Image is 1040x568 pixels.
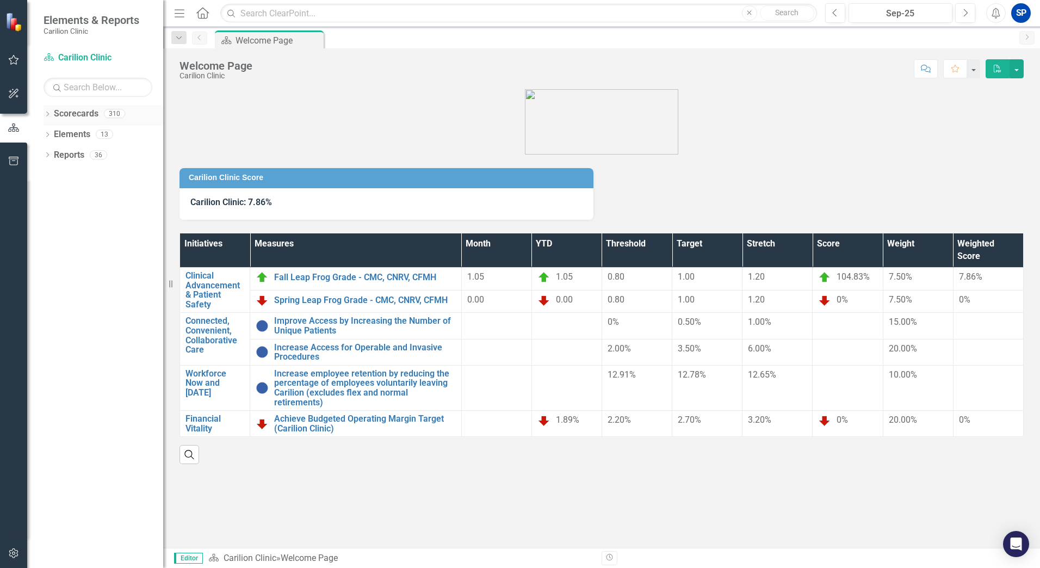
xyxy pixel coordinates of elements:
span: Elements & Reports [44,14,139,27]
div: 36 [90,150,107,159]
img: On Target [256,271,269,284]
td: Double-Click to Edit Right Click for Context Menu [250,339,462,365]
span: 2.00% [608,343,631,354]
span: 0.50% [678,317,701,327]
span: 15.00% [889,317,917,327]
button: Sep-25 [849,3,952,23]
span: 20.00% [889,343,917,354]
span: 7.50% [889,271,912,282]
img: Below Plan [818,414,831,427]
button: SP [1011,3,1031,23]
span: 7.50% [889,294,912,305]
td: Double-Click to Edit Right Click for Context Menu [180,411,250,437]
span: Editor [174,553,203,564]
span: 1.20 [748,294,765,305]
span: 12.65% [748,369,776,380]
span: 0.80 [608,294,624,305]
img: On Target [537,271,550,284]
a: Spring Leap Frog Grade - CMC, CNRV, CFMH [274,295,456,305]
span: 1.00 [678,271,695,282]
input: Search Below... [44,78,152,97]
td: Double-Click to Edit Right Click for Context Menu [180,268,250,313]
div: Welcome Page [236,34,321,47]
div: 13 [96,130,113,139]
a: Elements [54,128,90,141]
a: Carilion Clinic [44,52,152,64]
button: Search [760,5,814,21]
span: 7.86% [959,271,982,282]
img: Below Plan [537,414,550,427]
a: Reports [54,149,84,162]
img: No Information [256,381,269,394]
div: 310 [104,109,125,119]
span: 0% [837,294,848,305]
td: Double-Click to Edit Right Click for Context Menu [250,313,462,339]
span: 12.78% [678,369,706,380]
a: Scorecards [54,108,98,120]
img: On Target [818,271,831,284]
span: 2.20% [608,415,631,425]
img: Below Plan [256,417,269,430]
div: Open Intercom Messenger [1003,531,1029,557]
td: Double-Click to Edit Right Click for Context Menu [250,411,462,437]
span: 1.05 [467,271,484,282]
a: Improve Access by Increasing the Number of Unique Patients [274,316,456,335]
span: 12.91% [608,369,636,380]
span: 0.00 [556,294,573,305]
span: 0.00 [467,294,484,305]
td: Double-Click to Edit Right Click for Context Menu [250,365,462,410]
span: 0% [608,317,619,327]
td: Double-Click to Edit Right Click for Context Menu [180,313,250,365]
a: Achieve Budgeted Operating Margin Target (Carilion Clinic) [274,414,456,433]
span: 1.20 [748,271,765,282]
div: » [208,552,593,565]
span: 0% [959,415,970,425]
div: Welcome Page [179,60,252,72]
span: Search [775,8,798,17]
a: Increase Access for Operable and Invasive Procedures [274,343,456,362]
span: Carilion Clinic: 7.86% [190,197,272,207]
td: Double-Click to Edit Right Click for Context Menu [250,268,462,291]
a: Increase employee retention by reducing the percentage of employees voluntarily leaving Carilion ... [274,369,456,407]
span: 0.80 [608,271,624,282]
a: Connected, Convenient, Collaborative Care [185,316,244,354]
img: carilion%20clinic%20logo%202.0.png [525,89,678,155]
span: 1.00 [678,294,695,305]
a: Financial Vitality [185,414,244,433]
a: Clinical Advancement & Patient Safety [185,271,244,309]
img: No Information [256,319,269,332]
span: 1.89% [556,415,579,425]
div: Carilion Clinic [179,72,252,80]
td: Double-Click to Edit Right Click for Context Menu [180,365,250,410]
span: 3.20% [748,415,771,425]
span: 6.00% [748,343,771,354]
img: Below Plan [256,294,269,307]
a: Carilion Clinic [224,553,276,563]
img: No Information [256,345,269,359]
span: 20.00% [889,415,917,425]
a: Workforce Now and [DATE] [185,369,244,398]
div: Sep-25 [852,7,949,20]
img: Below Plan [537,294,550,307]
input: Search ClearPoint... [220,4,817,23]
img: Below Plan [818,294,831,307]
small: Carilion Clinic [44,27,139,35]
span: 104.83% [837,271,870,282]
span: 0% [837,415,848,425]
h3: Carilion Clinic Score [189,174,588,182]
span: 0% [959,294,970,305]
span: 2.70% [678,415,701,425]
span: 10.00% [889,369,917,380]
span: 3.50% [678,343,701,354]
div: Welcome Page [281,553,338,563]
span: 1.00% [748,317,771,327]
td: Double-Click to Edit Right Click for Context Menu [250,290,462,313]
a: Fall Leap Frog Grade - CMC, CNRV, CFMH [274,273,456,282]
img: ClearPoint Strategy [5,13,24,32]
span: 1.05 [556,271,573,282]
